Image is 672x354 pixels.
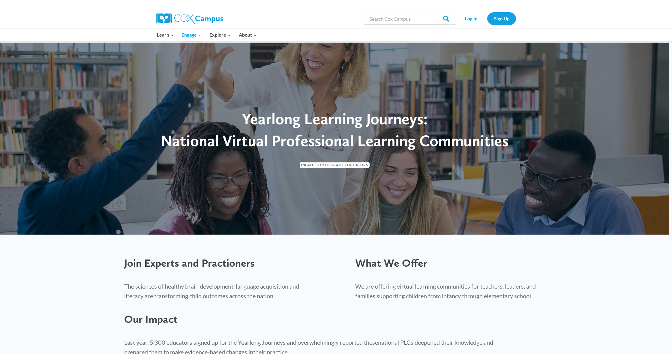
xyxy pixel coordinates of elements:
[157,31,174,39] span: Learn
[181,31,202,39] span: Engage
[458,12,484,25] a: Log In
[355,256,427,269] span: What We Offer
[124,313,178,325] span: Our Impact
[124,339,378,346] span: Last year, 5,300 educators signed up for the Yearlong Journeys and overwhelmingly reported these
[242,109,427,128] span: Yearlong Learning Journeys:
[124,281,308,301] p: The sciences of healthy brain development, language acquisition and literacy are transforming chi...
[124,256,255,269] span: Join Experts and Practioners
[355,281,548,301] p: We are offering virtual learning communities for teachers, leaders, and families supporting child...
[365,13,455,25] input: Search Cox Campus
[161,131,508,150] span: National Virtual Professional Learning Communities
[300,162,370,168] span: Infant to 5th Grade Educators
[209,31,231,39] span: Explore
[458,12,516,25] nav: Secondary Navigation
[487,12,516,25] a: Sign Up
[239,31,257,39] span: About
[153,28,260,41] nav: Primary Navigation
[156,13,223,24] img: Cox Campus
